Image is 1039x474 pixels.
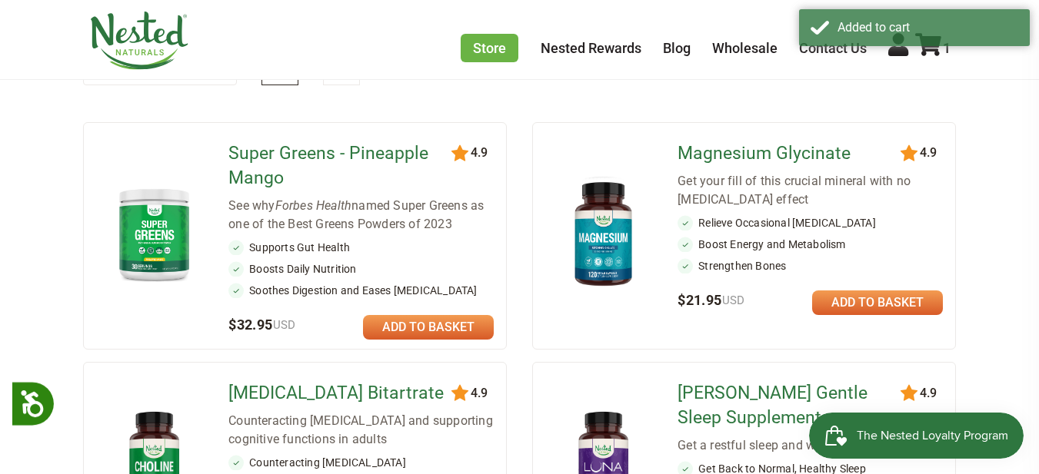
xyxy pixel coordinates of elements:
div: Counteracting [MEDICAL_DATA] and supporting cognitive functions in adults [228,412,494,449]
img: Nested Naturals [89,12,189,70]
em: Forbes Health [275,198,352,213]
li: Soothes Digestion and Eases [MEDICAL_DATA] [228,283,494,298]
div: Get your fill of this crucial mineral with no [MEDICAL_DATA] effect [678,172,943,209]
li: Counteracting [MEDICAL_DATA] [228,455,494,470]
a: Super Greens - Pineapple Mango [228,141,454,191]
li: Relieve Occasional [MEDICAL_DATA] [678,215,943,230]
div: See why named Super Greens as one of the Best Greens Powders of 2023 [228,197,494,234]
div: Get a restful sleep and wake up refreshed [678,436,943,455]
a: [PERSON_NAME] Gentle Sleep Supplement [678,381,903,430]
li: Supports Gut Health [228,240,494,255]
li: Strengthen Bones [678,258,943,273]
div: Added to cart [838,21,1018,35]
span: USD [273,318,296,332]
span: 1 [943,40,951,56]
a: [MEDICAL_DATA] Bitartrate [228,381,454,406]
span: $32.95 [228,317,296,333]
span: USD [722,293,745,307]
li: Boost Energy and Metabolism [678,237,943,252]
iframe: Button to open loyalty program pop-up [809,413,1024,459]
img: Super Greens - Pineapple Mango [108,181,201,287]
a: Wholesale [712,40,778,56]
a: Magnesium Glycinate [678,141,903,166]
img: Magnesium Glycinate [558,174,650,293]
a: Contact Us [799,40,867,56]
a: Blog [663,40,691,56]
span: $21.95 [678,292,745,308]
a: Store [461,34,518,62]
li: Boosts Daily Nutrition [228,261,494,277]
a: Nested Rewards [541,40,641,56]
a: 1 [915,40,951,56]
